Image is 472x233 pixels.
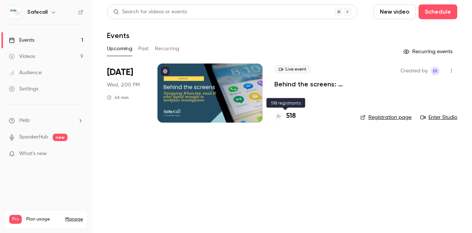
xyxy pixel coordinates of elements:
span: Emma` Koster [431,66,440,75]
span: Pro [9,215,22,224]
iframe: Noticeable Trigger [74,151,83,157]
a: SpeakerHub [19,133,48,141]
span: Live event [274,65,311,74]
li: help-dropdown-opener [9,117,83,124]
button: Recurring [155,43,180,55]
span: Plan usage [26,216,61,222]
span: Created by [400,66,428,75]
button: Past [138,43,149,55]
div: Audience [9,69,42,76]
div: Events [9,37,34,44]
div: Search for videos or events [113,8,187,16]
img: Safecall [9,6,21,18]
span: new [53,134,67,141]
span: Wed, 2:00 PM [107,81,140,89]
a: Enter Studio [420,114,457,121]
button: Schedule [419,4,457,19]
button: New video [374,4,416,19]
div: Settings [9,85,38,93]
span: Help [19,117,30,124]
span: EK [433,66,438,75]
h1: Events [107,31,129,40]
h6: Safecall [27,8,48,16]
a: Manage [65,216,83,222]
div: Videos [9,53,35,60]
span: [DATE] [107,66,133,78]
a: Registration page [360,114,412,121]
div: 45 min [107,95,129,100]
span: What's new [19,150,47,158]
a: 518 [274,111,296,121]
button: Upcoming [107,43,132,55]
button: Recurring events [400,46,457,58]
h4: 518 [286,111,296,121]
div: Oct 8 Wed, 2:00 PM (Europe/London) [107,64,146,123]
a: Behind the screens: navigating WhatsApp, email & other digital messages in workplace investigations [274,80,348,89]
